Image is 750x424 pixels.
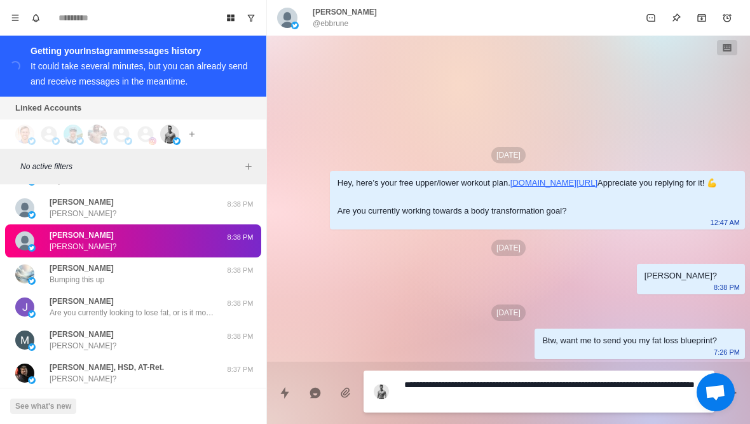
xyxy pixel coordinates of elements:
img: picture [277,8,297,28]
p: [PERSON_NAME] [50,329,114,340]
button: Board View [221,8,241,28]
button: Quick replies [272,380,297,406]
img: picture [28,277,36,285]
img: picture [160,125,179,144]
div: Hey, here’s your free upper/lower workout plan. Appreciate you replying for it! 💪 Are you current... [337,176,717,218]
img: picture [374,384,389,399]
p: Bumping this up [50,274,104,285]
p: [DATE] [491,240,526,256]
img: picture [28,244,36,252]
p: [DATE] [491,304,526,321]
p: Are you currently looking to lose fat, or is it more about maintaining? [50,307,215,318]
button: See what's new [10,399,76,414]
p: [PERSON_NAME]? [50,340,116,352]
p: 8:38 PM [224,298,256,309]
p: 8:38 PM [714,280,740,294]
button: Add account [184,127,200,142]
img: picture [88,125,107,144]
div: Getting your Instagram messages history [31,43,251,58]
p: [PERSON_NAME]? [50,373,116,385]
img: picture [28,310,36,318]
p: [DATE] [491,147,526,163]
img: picture [15,125,34,144]
button: Send message [719,380,745,406]
div: Btw, want me to send you my fat loss blueprint? [542,334,717,348]
img: picture [15,331,34,350]
p: [PERSON_NAME] [313,6,377,18]
p: [PERSON_NAME]? [50,208,116,219]
img: picture [52,137,60,145]
p: [PERSON_NAME] [50,296,114,307]
p: 8:38 PM [224,199,256,210]
img: picture [76,137,84,145]
p: [PERSON_NAME] [50,263,114,274]
button: Show unread conversations [241,8,261,28]
button: Archive [689,5,714,31]
p: Linked Accounts [15,102,81,114]
p: @ebbrune [313,18,348,29]
p: 7:26 PM [714,345,740,359]
img: picture [15,364,34,383]
p: 12:47 AM [711,215,740,229]
a: [DOMAIN_NAME][URL] [510,178,597,188]
button: Add reminder [714,5,740,31]
button: Pin [664,5,689,31]
button: Notifications [25,8,46,28]
p: [PERSON_NAME]? [50,241,116,252]
p: 8:38 PM [224,331,256,342]
button: Menu [5,8,25,28]
img: picture [28,211,36,219]
img: picture [125,137,132,145]
img: picture [28,343,36,351]
p: 8:38 PM [224,265,256,276]
div: It could take several minutes, but you can already send and receive messages in the meantime. [31,61,248,86]
img: picture [291,22,299,29]
img: picture [15,231,34,250]
img: picture [15,198,34,217]
img: picture [28,137,36,145]
p: No active filters [20,161,241,172]
button: Reply with AI [303,380,328,406]
img: picture [100,137,108,145]
p: 8:38 PM [224,232,256,243]
button: Mark as unread [638,5,664,31]
p: 8:37 PM [224,364,256,375]
button: Add media [333,380,358,406]
img: picture [15,297,34,317]
p: [PERSON_NAME] [50,229,114,241]
div: [PERSON_NAME]? [644,269,717,283]
p: [PERSON_NAME], HSD, AT-Ret. [50,362,164,373]
img: picture [28,376,36,384]
img: picture [15,264,34,284]
p: [PERSON_NAME] [50,196,114,208]
div: Open chat [697,373,735,411]
img: picture [64,125,83,144]
img: picture [149,137,156,145]
img: picture [173,137,181,145]
button: Add filters [241,159,256,174]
